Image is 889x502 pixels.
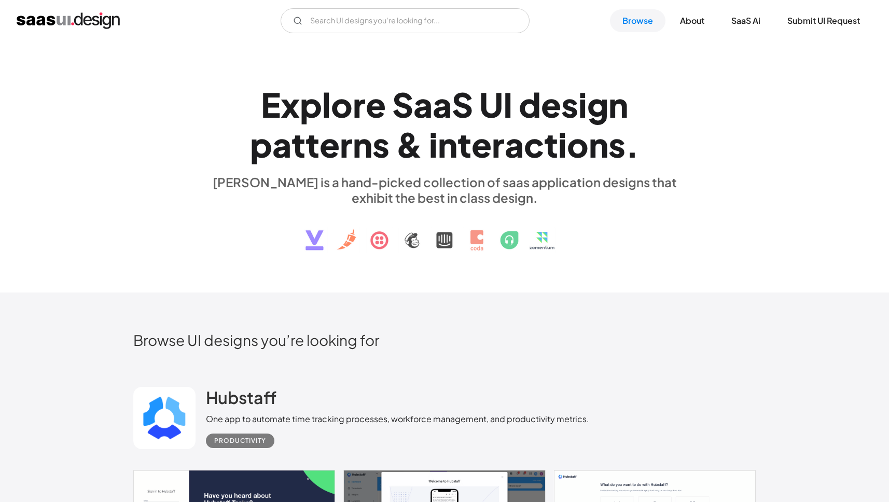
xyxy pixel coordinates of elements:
h1: Explore SaaS UI design patterns & interactions. [206,85,683,164]
input: Search UI designs you're looking for... [281,8,530,33]
div: I [503,85,512,124]
img: text, icon, saas logo [287,205,602,259]
div: U [479,85,503,124]
div: e [541,85,561,124]
div: i [558,124,567,164]
div: One app to automate time tracking processes, workforce management, and productivity metrics. [206,413,589,425]
form: Email Form [281,8,530,33]
div: o [331,85,353,124]
div: x [281,85,300,124]
div: r [340,124,353,164]
div: a [413,85,433,124]
div: [PERSON_NAME] is a hand-picked collection of saas application designs that exhibit the best in cl... [206,174,683,205]
h2: Browse UI designs you’re looking for [133,331,756,349]
div: s [372,124,390,164]
h2: Hubstaff [206,387,276,408]
div: Productivity [214,435,266,447]
div: S [452,85,473,124]
div: e [471,124,492,164]
a: Hubstaff [206,387,276,413]
div: E [261,85,281,124]
div: p [250,124,272,164]
a: home [17,12,120,29]
div: o [567,124,589,164]
div: i [429,124,438,164]
a: About [668,9,717,32]
a: Browse [610,9,665,32]
div: r [353,85,366,124]
a: Submit UI Request [775,9,872,32]
div: t [291,124,305,164]
div: & [396,124,423,164]
div: a [433,85,452,124]
a: SaaS Ai [719,9,773,32]
div: i [578,85,587,124]
div: n [438,124,457,164]
div: t [457,124,471,164]
div: t [305,124,320,164]
div: c [524,124,544,164]
div: S [392,85,413,124]
div: e [366,85,386,124]
div: a [272,124,291,164]
div: n [608,85,628,124]
div: . [626,124,639,164]
div: d [519,85,541,124]
div: g [587,85,608,124]
div: t [544,124,558,164]
div: l [322,85,331,124]
div: n [353,124,372,164]
div: s [608,124,626,164]
div: r [492,124,505,164]
div: p [300,85,322,124]
div: a [505,124,524,164]
div: n [589,124,608,164]
div: e [320,124,340,164]
div: s [561,85,578,124]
